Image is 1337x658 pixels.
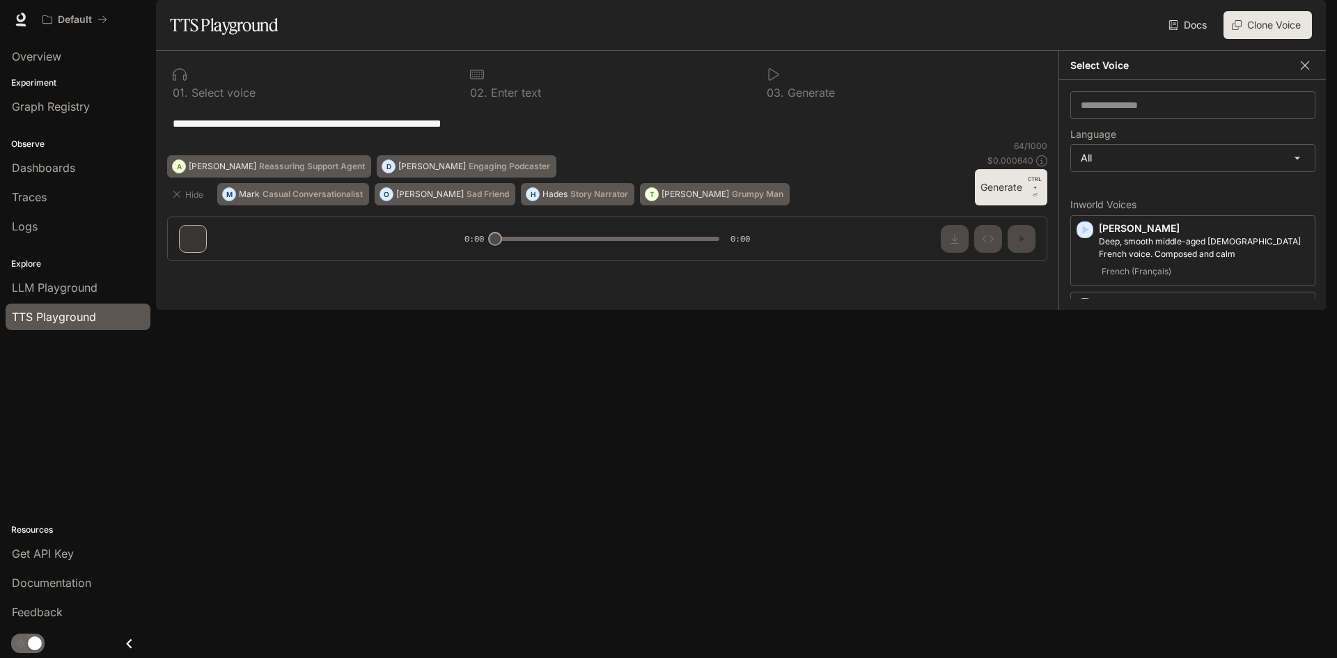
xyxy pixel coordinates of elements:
[1070,130,1116,139] p: Language
[767,87,784,98] p: 0 3 .
[470,87,487,98] p: 0 2 .
[1028,175,1042,200] p: ⏎
[1099,221,1309,235] p: [PERSON_NAME]
[1166,11,1212,39] a: Docs
[1071,145,1315,171] div: All
[58,14,92,26] p: Default
[1028,175,1042,191] p: CTRL +
[1099,263,1174,280] span: French (Français)
[469,162,550,171] p: Engaging Podcaster
[375,183,515,205] button: O[PERSON_NAME]Sad Friend
[784,87,835,98] p: Generate
[487,87,541,98] p: Enter text
[732,190,783,198] p: Grumpy Man
[217,183,369,205] button: MMarkCasual Conversationalist
[1099,298,1309,312] p: [PERSON_NAME]
[1099,235,1309,260] p: Deep, smooth middle-aged male French voice. Composed and calm
[173,155,185,178] div: A
[570,190,628,198] p: Story Narrator
[521,183,634,205] button: HHadesStory Narrator
[975,169,1047,205] button: GenerateCTRL +⏎
[173,87,188,98] p: 0 1 .
[36,6,114,33] button: All workspaces
[189,162,256,171] p: [PERSON_NAME]
[167,183,212,205] button: Hide
[380,183,393,205] div: O
[259,162,365,171] p: Reassuring Support Agent
[239,190,260,198] p: Mark
[1014,140,1047,152] p: 64 / 1000
[467,190,509,198] p: Sad Friend
[223,183,235,205] div: M
[526,183,539,205] div: H
[396,190,464,198] p: [PERSON_NAME]
[987,155,1033,166] p: $ 0.000640
[377,155,556,178] button: D[PERSON_NAME]Engaging Podcaster
[167,155,371,178] button: A[PERSON_NAME]Reassuring Support Agent
[1070,200,1315,210] p: Inworld Voices
[188,87,256,98] p: Select voice
[646,183,658,205] div: T
[170,11,278,39] h1: TTS Playground
[662,190,729,198] p: [PERSON_NAME]
[1223,11,1312,39] button: Clone Voice
[382,155,395,178] div: D
[398,162,466,171] p: [PERSON_NAME]
[542,190,568,198] p: Hades
[640,183,790,205] button: T[PERSON_NAME]Grumpy Man
[263,190,363,198] p: Casual Conversationalist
